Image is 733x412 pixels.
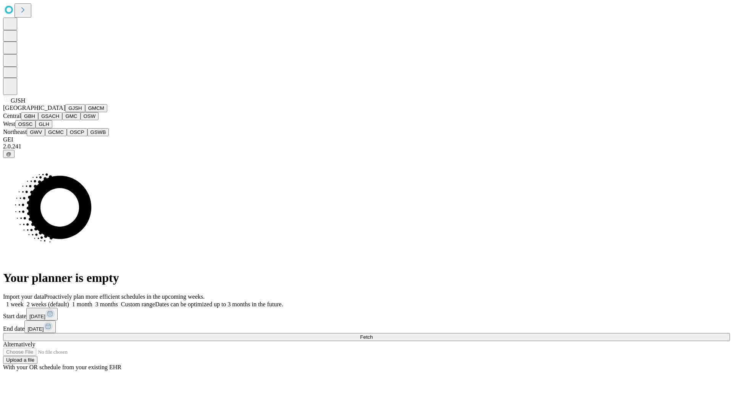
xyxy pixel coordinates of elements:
[27,128,45,136] button: GWV
[155,301,283,307] span: Dates can be optimized up to 3 months in the future.
[3,150,15,158] button: @
[15,120,36,128] button: OSSC
[67,128,87,136] button: OSCP
[121,301,155,307] span: Custom range
[3,143,730,150] div: 2.0.241
[3,271,730,285] h1: Your planner is empty
[360,334,373,340] span: Fetch
[3,341,35,348] span: Alternatively
[3,356,37,364] button: Upload a file
[26,308,58,320] button: [DATE]
[81,112,99,120] button: OSW
[45,128,67,136] button: GCMC
[3,320,730,333] div: End date
[72,301,92,307] span: 1 month
[38,112,62,120] button: GSACH
[3,113,21,119] span: Central
[6,151,11,157] span: @
[3,105,65,111] span: [GEOGRAPHIC_DATA]
[3,129,27,135] span: Northeast
[87,128,109,136] button: GSWB
[3,121,15,127] span: West
[85,104,107,112] button: GMCM
[3,364,121,370] span: With your OR schedule from your existing EHR
[11,97,25,104] span: GJSH
[3,333,730,341] button: Fetch
[65,104,85,112] button: GJSH
[3,308,730,320] div: Start date
[62,112,80,120] button: GMC
[6,301,24,307] span: 1 week
[3,136,730,143] div: GEI
[95,301,118,307] span: 3 months
[21,112,38,120] button: GBH
[3,293,44,300] span: Import your data
[27,301,69,307] span: 2 weeks (default)
[44,293,205,300] span: Proactively plan more efficient schedules in the upcoming weeks.
[27,326,44,332] span: [DATE]
[29,314,45,319] span: [DATE]
[24,320,56,333] button: [DATE]
[36,120,52,128] button: GLH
